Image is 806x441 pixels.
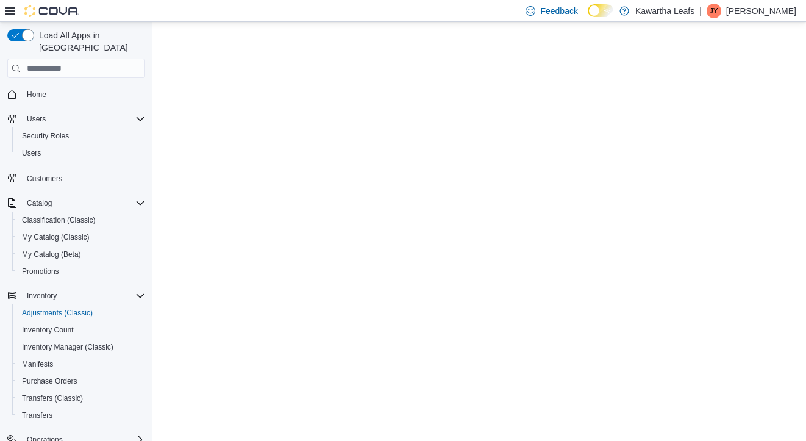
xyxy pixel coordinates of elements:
button: Promotions [12,263,150,280]
p: | [699,4,702,18]
button: Classification (Classic) [12,212,150,229]
span: Purchase Orders [22,376,77,386]
span: Inventory Count [22,325,74,335]
button: My Catalog (Beta) [12,246,150,263]
button: Users [12,145,150,162]
span: Transfers [17,408,145,423]
button: Users [2,110,150,127]
div: James Yin [707,4,721,18]
span: Home [27,90,46,99]
span: Inventory Manager (Classic) [22,342,113,352]
span: Feedback [540,5,577,17]
button: Adjustments (Classic) [12,304,150,321]
span: Security Roles [22,131,69,141]
span: Transfers (Classic) [22,393,83,403]
span: Inventory Count [17,323,145,337]
button: Security Roles [12,127,150,145]
button: Inventory Manager (Classic) [12,339,150,356]
span: Manifests [22,359,53,369]
button: Home [2,85,150,103]
span: Promotions [22,267,59,276]
span: My Catalog (Beta) [22,249,81,259]
span: JY [710,4,718,18]
span: Load All Apps in [GEOGRAPHIC_DATA] [34,29,145,54]
span: Classification (Classic) [22,215,96,225]
span: Security Roles [17,129,145,143]
a: Manifests [17,357,58,371]
button: Inventory [2,287,150,304]
a: Purchase Orders [17,374,82,389]
span: Users [27,114,46,124]
a: Transfers [17,408,57,423]
a: Inventory Count [17,323,79,337]
span: Dark Mode [588,17,588,18]
a: Users [17,146,46,160]
span: Purchase Orders [17,374,145,389]
span: Transfers (Classic) [17,391,145,406]
span: Inventory [27,291,57,301]
a: Customers [22,171,67,186]
a: Home [22,87,51,102]
a: Transfers (Classic) [17,391,88,406]
span: Adjustments (Classic) [22,308,93,318]
button: Purchase Orders [12,373,150,390]
span: Inventory [22,289,145,303]
span: Customers [22,170,145,185]
span: Inventory Manager (Classic) [17,340,145,354]
span: Home [22,87,145,102]
input: Dark Mode [588,4,613,17]
p: Kawartha Leafs [635,4,694,18]
a: Security Roles [17,129,74,143]
button: Transfers [12,407,150,424]
span: Catalog [27,198,52,208]
span: Catalog [22,196,145,210]
button: Inventory Count [12,321,150,339]
button: Catalog [2,195,150,212]
a: Adjustments (Classic) [17,306,98,320]
span: My Catalog (Beta) [17,247,145,262]
a: My Catalog (Beta) [17,247,86,262]
span: My Catalog (Classic) [22,232,90,242]
button: Catalog [22,196,57,210]
span: Users [17,146,145,160]
button: My Catalog (Classic) [12,229,150,246]
span: Promotions [17,264,145,279]
button: Inventory [22,289,62,303]
a: Inventory Manager (Classic) [17,340,118,354]
span: Users [22,148,41,158]
span: Users [22,112,145,126]
a: Classification (Classic) [17,213,101,228]
button: Manifests [12,356,150,373]
span: Transfers [22,411,52,420]
img: Cova [24,5,79,17]
span: My Catalog (Classic) [17,230,145,245]
button: Customers [2,169,150,187]
p: [PERSON_NAME] [726,4,796,18]
span: Manifests [17,357,145,371]
button: Users [22,112,51,126]
span: Adjustments (Classic) [17,306,145,320]
span: Classification (Classic) [17,213,145,228]
button: Transfers (Classic) [12,390,150,407]
span: Customers [27,174,62,184]
a: My Catalog (Classic) [17,230,95,245]
a: Promotions [17,264,64,279]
